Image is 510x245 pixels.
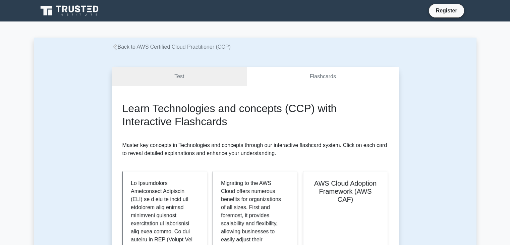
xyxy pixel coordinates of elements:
[432,6,461,15] a: Register
[311,179,379,203] h2: AWS Cloud Adoption Framework (AWS CAF)
[122,141,388,157] p: Master key concepts in Technologies and concepts through our interactive flashcard system. Click ...
[122,102,388,128] h2: Learn Technologies and concepts (CCP) with Interactive Flashcards
[112,44,231,50] a: Back to AWS Certified Cloud Practitioner (CCP)
[247,67,398,86] a: Flashcards
[112,67,247,86] a: Test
